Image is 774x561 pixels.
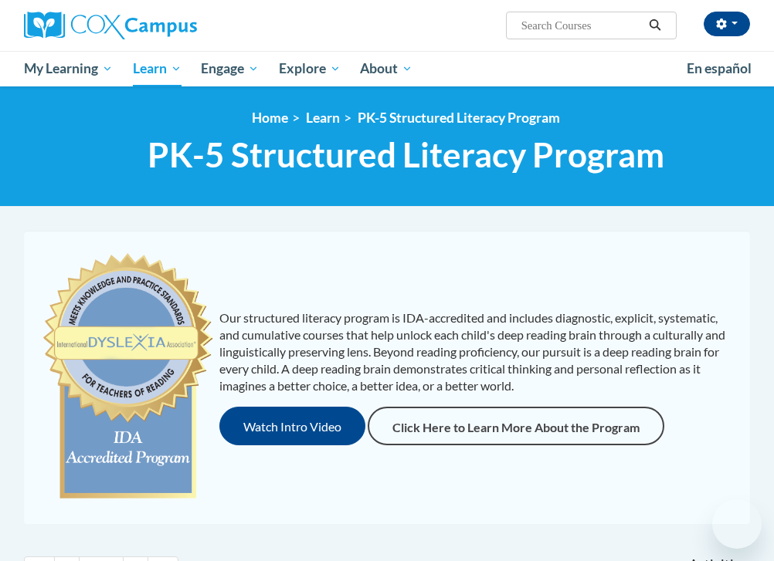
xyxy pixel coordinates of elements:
[24,12,197,39] img: Cox Campus
[219,309,735,394] p: Our structured literacy program is IDA-accredited and includes diagnostic, explicit, systematic, ...
[269,51,351,86] a: Explore
[360,59,412,78] span: About
[351,51,423,86] a: About
[368,407,664,445] a: Click Here to Learn More About the Program
[14,51,123,86] a: My Learning
[520,16,643,35] input: Search Courses
[39,246,216,509] img: c477cda6-e343-453b-bfce-d6f9e9818e1c.png
[252,110,288,126] a: Home
[219,407,365,445] button: Watch Intro Video
[712,499,762,549] iframe: Button to launch messaging window
[643,16,667,35] button: Search
[191,51,269,86] a: Engage
[123,51,192,86] a: Learn
[704,12,750,36] button: Account Settings
[12,51,762,86] div: Main menu
[687,60,752,76] span: En español
[24,59,113,78] span: My Learning
[279,59,341,78] span: Explore
[677,52,762,85] a: En español
[201,59,259,78] span: Engage
[358,110,560,126] a: PK-5 Structured Literacy Program
[24,12,250,39] a: Cox Campus
[306,110,340,126] a: Learn
[148,134,664,175] span: PK-5 Structured Literacy Program
[133,59,182,78] span: Learn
